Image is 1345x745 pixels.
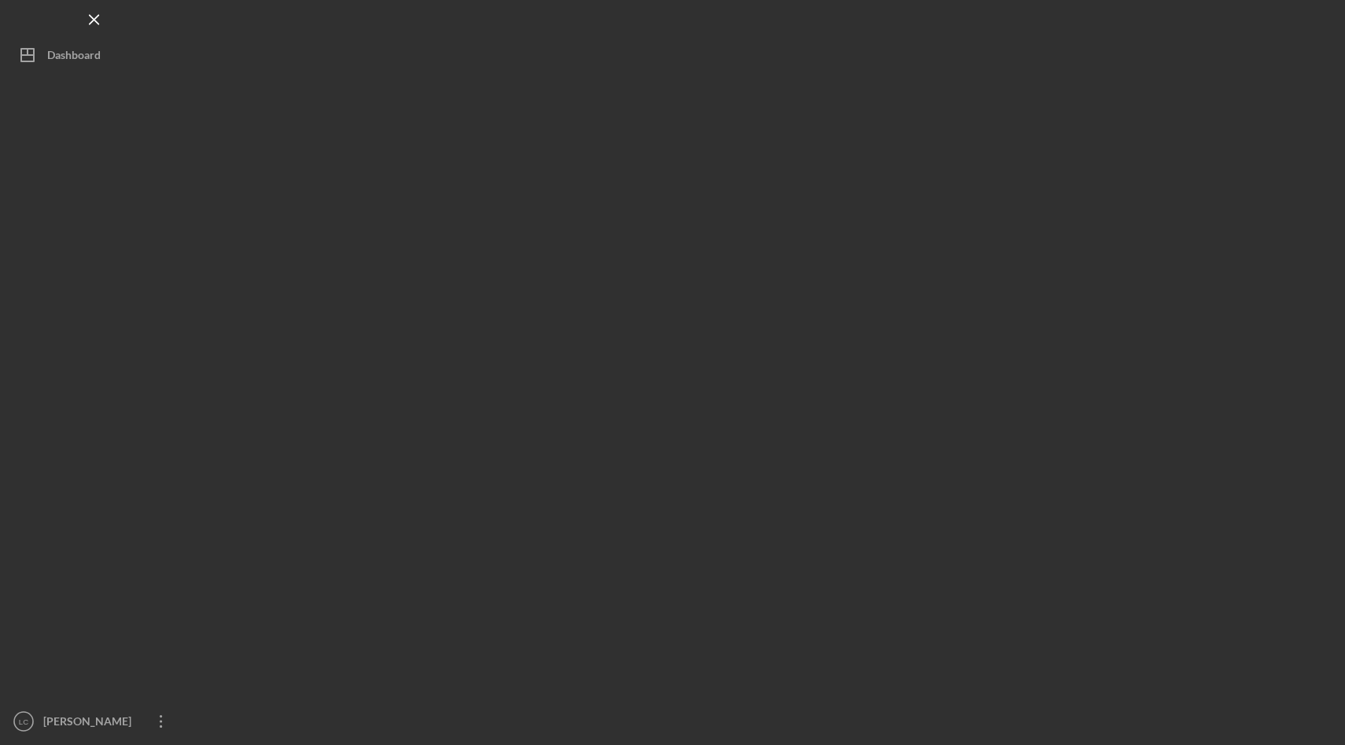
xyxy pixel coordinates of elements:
[8,39,181,71] button: Dashboard
[19,717,28,726] text: LC
[8,706,181,737] button: LC[PERSON_NAME]
[47,39,101,75] div: Dashboard
[39,706,142,741] div: [PERSON_NAME]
